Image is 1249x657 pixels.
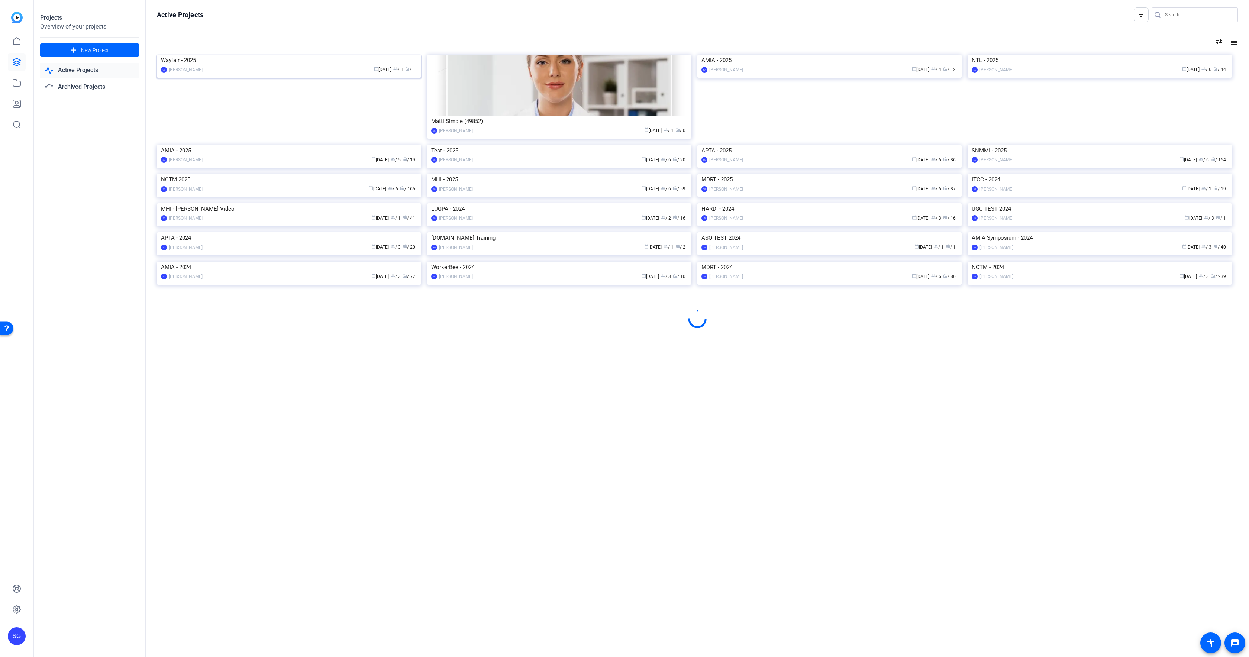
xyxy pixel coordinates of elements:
[431,274,437,279] div: JD
[972,245,978,250] div: SG
[642,274,659,279] span: [DATE]
[943,215,948,220] span: radio
[972,232,1228,243] div: AMIA Symposium - 2024
[642,274,646,278] span: calendar_today
[912,215,916,220] span: calendar_today
[11,12,23,23] img: blue-gradient.svg
[1185,216,1202,221] span: [DATE]
[403,216,415,221] span: / 41
[914,244,919,249] span: calendar_today
[661,215,665,220] span: group
[642,216,659,221] span: [DATE]
[1182,245,1200,250] span: [DATE]
[1213,67,1218,71] span: radio
[1206,638,1215,647] mat-icon: accessibility
[912,274,916,278] span: calendar_today
[709,244,743,251] div: [PERSON_NAME]
[69,46,78,55] mat-icon: add
[931,186,941,191] span: / 6
[664,244,668,249] span: group
[403,245,415,250] span: / 20
[391,274,395,278] span: group
[40,22,139,31] div: Overview of your projects
[400,186,404,190] span: radio
[1201,245,1211,250] span: / 3
[931,274,936,278] span: group
[701,145,958,156] div: APTA - 2025
[701,232,958,243] div: ASQ TEST 2024
[912,67,916,71] span: calendar_today
[661,186,671,191] span: / 6
[661,274,665,278] span: group
[371,244,376,249] span: calendar_today
[161,157,167,163] div: SG
[40,63,139,78] a: Active Projects
[369,186,386,191] span: [DATE]
[40,13,139,22] div: Projects
[979,66,1013,74] div: [PERSON_NAME]
[403,157,407,161] span: radio
[943,186,956,191] span: / 87
[673,157,677,161] span: radio
[1201,244,1206,249] span: group
[644,245,662,250] span: [DATE]
[169,156,203,164] div: [PERSON_NAME]
[972,186,978,192] div: SG
[701,174,958,185] div: MDRT - 2025
[675,244,680,249] span: radio
[946,245,956,250] span: / 1
[169,66,203,74] div: [PERSON_NAME]
[943,274,948,278] span: radio
[979,214,1013,222] div: [PERSON_NAME]
[1199,157,1209,162] span: / 6
[979,185,1013,193] div: [PERSON_NAME]
[1201,67,1211,72] span: / 6
[661,216,671,221] span: / 2
[1201,67,1206,71] span: group
[40,80,139,95] a: Archived Projects
[673,274,677,278] span: radio
[431,203,687,214] div: LUGPA - 2024
[161,55,417,66] div: Wayfair - 2025
[972,215,978,221] div: JD
[701,186,707,192] div: SG
[1182,186,1200,191] span: [DATE]
[388,186,393,190] span: group
[931,157,941,162] span: / 6
[1216,216,1226,221] span: / 1
[391,244,395,249] span: group
[701,55,958,66] div: AMIA - 2025
[161,215,167,221] div: SG
[664,127,668,132] span: group
[675,128,685,133] span: / 0
[1182,67,1187,71] span: calendar_today
[642,186,646,190] span: calendar_today
[391,216,401,221] span: / 1
[1179,274,1197,279] span: [DATE]
[664,245,674,250] span: / 1
[709,156,743,164] div: [PERSON_NAME]
[371,245,389,250] span: [DATE]
[431,145,687,156] div: Test - 2025
[912,274,929,279] span: [DATE]
[169,185,203,193] div: [PERSON_NAME]
[914,245,932,250] span: [DATE]
[403,244,407,249] span: radio
[673,186,677,190] span: radio
[675,245,685,250] span: / 2
[673,186,685,191] span: / 59
[1199,274,1209,279] span: / 3
[701,67,707,73] div: HDV
[431,157,437,163] div: SG
[403,274,415,279] span: / 77
[943,157,948,161] span: radio
[673,215,677,220] span: radio
[1211,157,1226,162] span: / 164
[405,67,415,72] span: / 1
[1199,274,1203,278] span: group
[403,157,415,162] span: / 19
[161,67,167,73] div: GV
[388,186,398,191] span: / 6
[701,262,958,273] div: MDRT - 2024
[931,215,936,220] span: group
